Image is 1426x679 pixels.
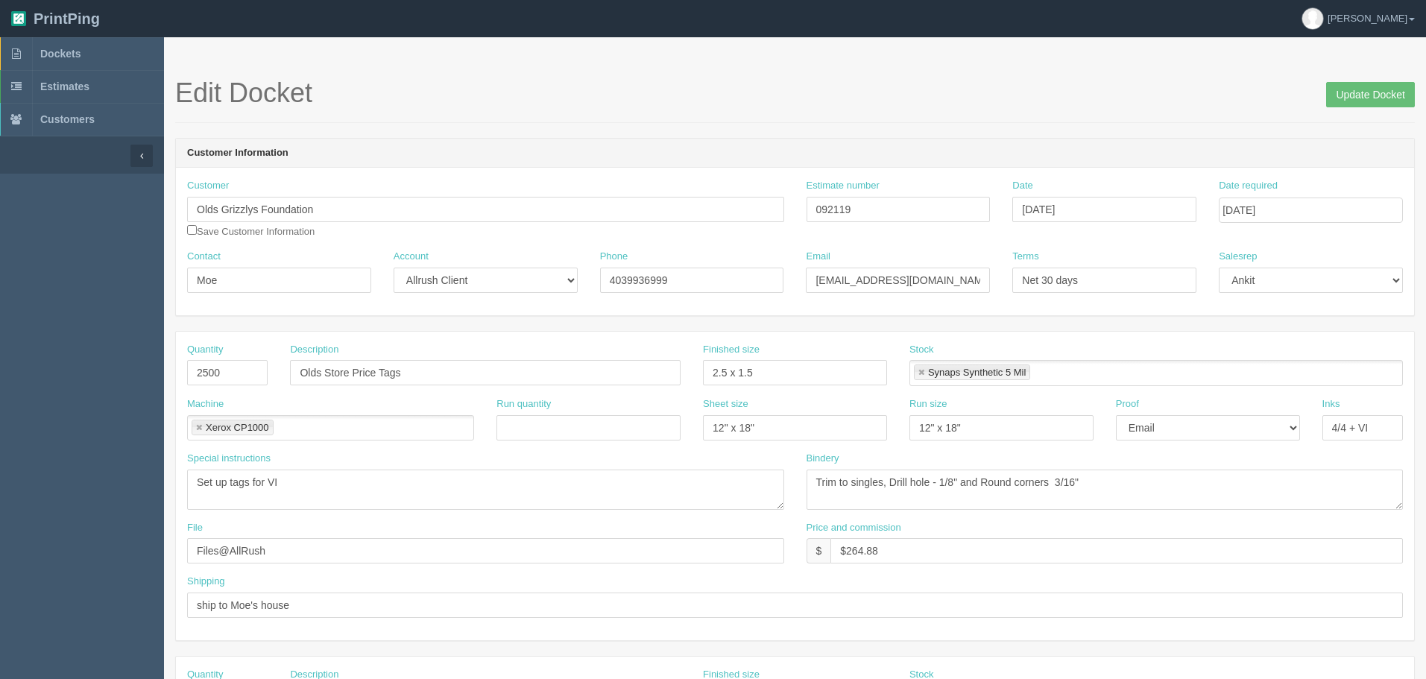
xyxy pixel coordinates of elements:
label: Shipping [187,575,225,589]
label: Sheet size [703,397,748,411]
label: Account [394,250,429,264]
span: Estimates [40,80,89,92]
label: Run quantity [496,397,551,411]
div: Xerox CP1000 [206,423,269,432]
label: Email [806,250,830,264]
label: Inks [1322,397,1340,411]
label: Finished size [703,343,760,357]
span: Customers [40,113,95,125]
label: File [187,521,203,535]
h1: Edit Docket [175,78,1415,108]
label: Estimate number [807,179,880,193]
div: Synaps Synthetic 5 Mil [928,367,1026,377]
div: $ [807,538,831,563]
label: Stock [909,343,934,357]
label: Special instructions [187,452,271,466]
label: Terms [1012,250,1038,264]
label: Quantity [187,343,223,357]
img: avatar_default-7531ab5dedf162e01f1e0bb0964e6a185e93c5c22dfe317fb01d7f8cd2b1632c.jpg [1302,8,1323,29]
label: Phone [600,250,628,264]
textarea: Trim to singles, Drill hole - 1/8" and Round corners 3/16" [807,470,1404,510]
input: Enter customer name [187,197,784,222]
img: logo-3e63b451c926e2ac314895c53de4908e5d424f24456219fb08d385ab2e579770.png [11,11,26,26]
label: Bindery [807,452,839,466]
label: Proof [1116,397,1139,411]
label: Contact [187,250,221,264]
span: Dockets [40,48,81,60]
label: Price and commission [807,521,901,535]
label: Machine [187,397,224,411]
div: Save Customer Information [187,179,784,239]
textarea: Set up tags for VI [187,470,784,510]
label: Date [1012,179,1032,193]
input: Update Docket [1326,82,1415,107]
label: Salesrep [1219,250,1257,264]
label: Description [290,343,338,357]
label: Date required [1219,179,1278,193]
label: Customer [187,179,229,193]
header: Customer Information [176,139,1414,168]
label: Run size [909,397,947,411]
